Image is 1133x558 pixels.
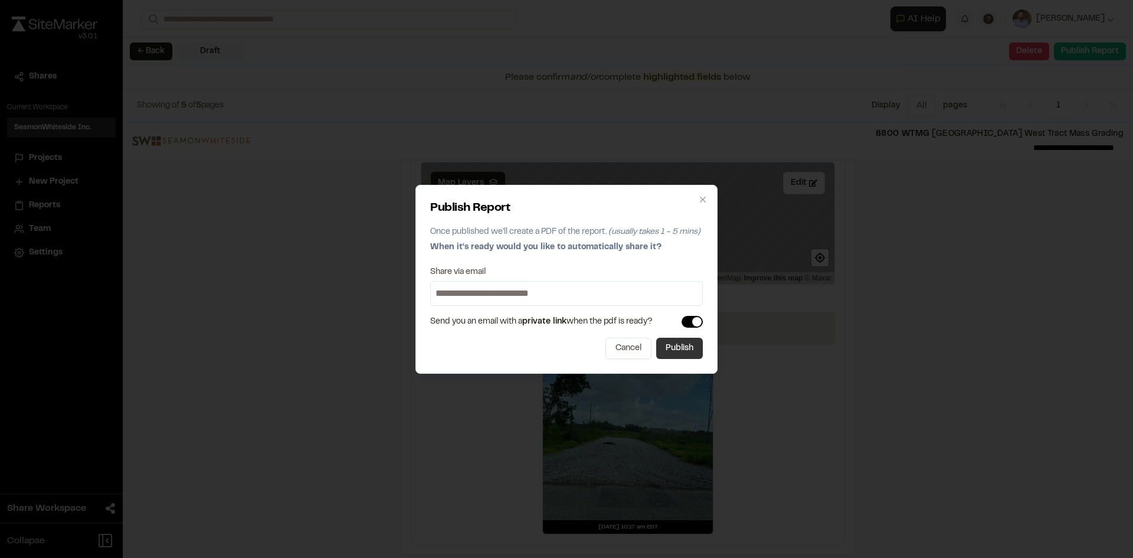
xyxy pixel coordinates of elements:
p: Once published we'll create a PDF of the report. [430,226,703,239]
h2: Publish Report [430,200,703,217]
button: Publish [656,338,703,359]
span: Send you an email with a when the pdf is ready? [430,315,653,328]
span: private link [522,318,566,325]
span: (usually takes 1 - 5 mins) [608,229,700,236]
span: When it's ready would you like to automatically share it? [430,244,662,251]
label: Share via email [430,268,486,276]
button: Cancel [605,338,651,359]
